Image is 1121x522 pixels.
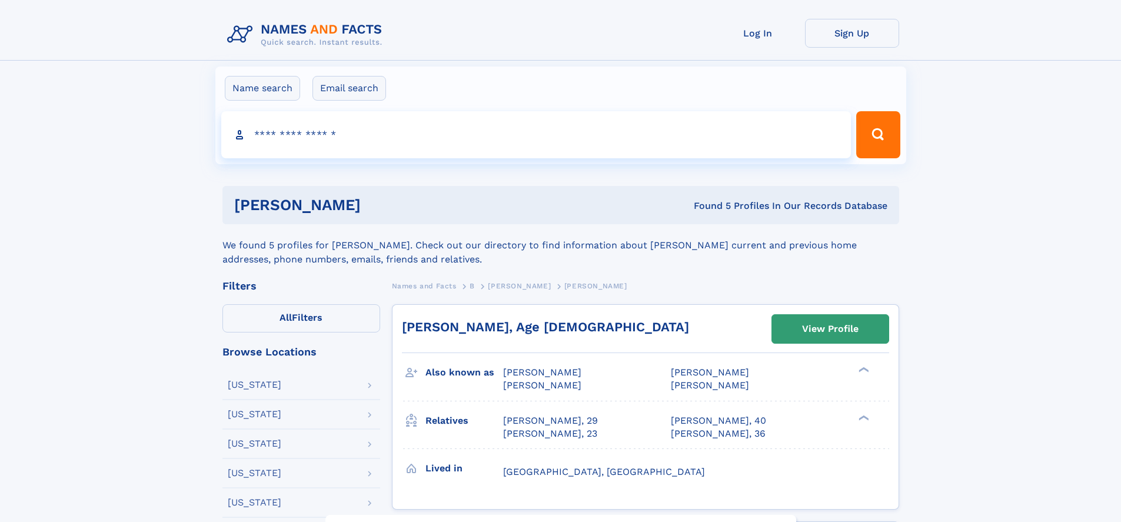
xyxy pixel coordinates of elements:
button: Search Button [856,111,900,158]
a: [PERSON_NAME], 23 [503,427,597,440]
div: We found 5 profiles for [PERSON_NAME]. Check out our directory to find information about [PERSON_... [222,224,899,267]
a: [PERSON_NAME], 40 [671,414,766,427]
div: ❯ [856,366,870,374]
div: ❯ [856,414,870,421]
a: [PERSON_NAME] [488,278,551,293]
h3: Lived in [425,458,503,478]
label: Name search [225,76,300,101]
input: search input [221,111,851,158]
a: Sign Up [805,19,899,48]
h3: Also known as [425,363,503,383]
label: Email search [312,76,386,101]
span: [PERSON_NAME] [671,380,749,391]
div: View Profile [802,315,859,343]
label: Filters [222,304,380,333]
div: Filters [222,281,380,291]
a: [PERSON_NAME], 36 [671,427,766,440]
div: Browse Locations [222,347,380,357]
a: B [470,278,475,293]
a: Log In [711,19,805,48]
h3: Relatives [425,411,503,431]
a: Names and Facts [392,278,457,293]
img: Logo Names and Facts [222,19,392,51]
div: [US_STATE] [228,468,281,478]
span: [GEOGRAPHIC_DATA], [GEOGRAPHIC_DATA] [503,466,705,477]
span: [PERSON_NAME] [488,282,551,290]
a: [PERSON_NAME], Age [DEMOGRAPHIC_DATA] [402,320,689,334]
span: [PERSON_NAME] [564,282,627,290]
span: All [280,312,292,323]
div: [US_STATE] [228,498,281,507]
a: [PERSON_NAME], 29 [503,414,598,427]
a: View Profile [772,315,889,343]
span: [PERSON_NAME] [503,367,581,378]
div: [US_STATE] [228,439,281,448]
div: [US_STATE] [228,380,281,390]
h1: [PERSON_NAME] [234,198,527,212]
span: B [470,282,475,290]
span: [PERSON_NAME] [671,367,749,378]
div: [US_STATE] [228,410,281,419]
span: [PERSON_NAME] [503,380,581,391]
div: Found 5 Profiles In Our Records Database [527,200,887,212]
